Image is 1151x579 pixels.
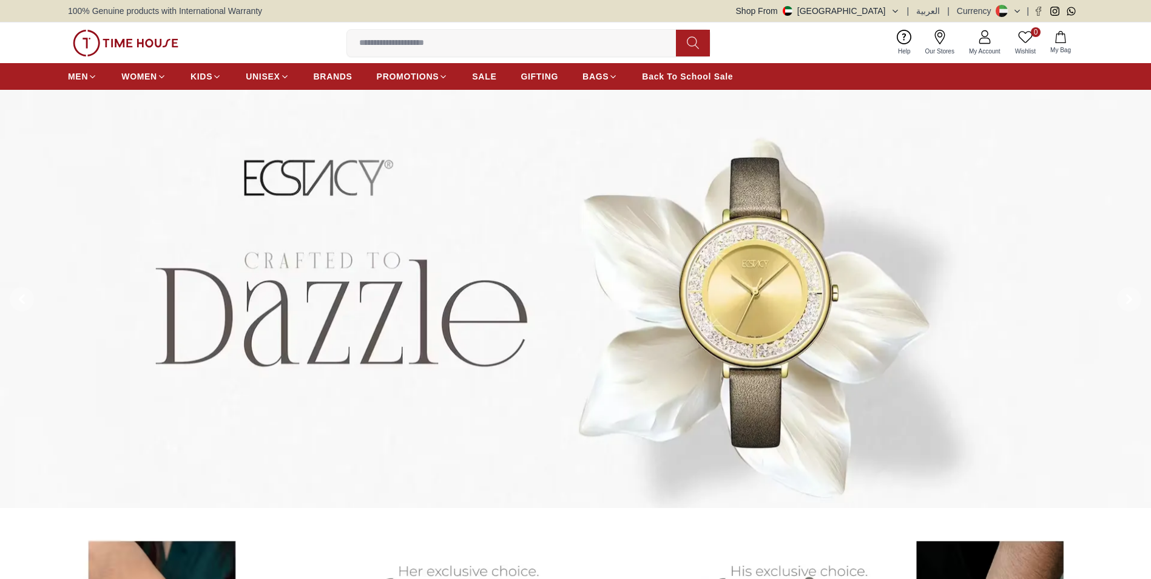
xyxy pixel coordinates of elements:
[472,66,496,87] a: SALE
[314,66,353,87] a: BRANDS
[472,70,496,83] span: SALE
[246,70,280,83] span: UNISEX
[582,66,618,87] a: BAGS
[916,5,940,17] button: العربية
[1031,27,1041,37] span: 0
[377,66,448,87] a: PROMOTIONS
[246,66,289,87] a: UNISEX
[521,70,558,83] span: GIFTING
[582,70,609,83] span: BAGS
[1010,47,1041,56] span: Wishlist
[191,66,221,87] a: KIDS
[907,5,910,17] span: |
[1034,7,1043,16] a: Facebook
[957,5,996,17] div: Currency
[191,70,212,83] span: KIDS
[642,70,733,83] span: Back To School Sale
[73,30,178,56] img: ...
[964,47,1005,56] span: My Account
[521,66,558,87] a: GIFTING
[1008,27,1043,58] a: 0Wishlist
[121,66,166,87] a: WOMEN
[642,66,733,87] a: Back To School Sale
[68,5,262,17] span: 100% Genuine products with International Warranty
[1067,7,1076,16] a: Whatsapp
[891,27,918,58] a: Help
[736,5,900,17] button: Shop From[GEOGRAPHIC_DATA]
[314,70,353,83] span: BRANDS
[947,5,950,17] span: |
[1050,7,1059,16] a: Instagram
[121,70,157,83] span: WOMEN
[918,27,962,58] a: Our Stores
[1027,5,1029,17] span: |
[893,47,916,56] span: Help
[1045,46,1076,55] span: My Bag
[68,66,97,87] a: MEN
[1043,29,1078,57] button: My Bag
[783,6,792,16] img: United Arab Emirates
[377,70,439,83] span: PROMOTIONS
[920,47,959,56] span: Our Stores
[68,70,88,83] span: MEN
